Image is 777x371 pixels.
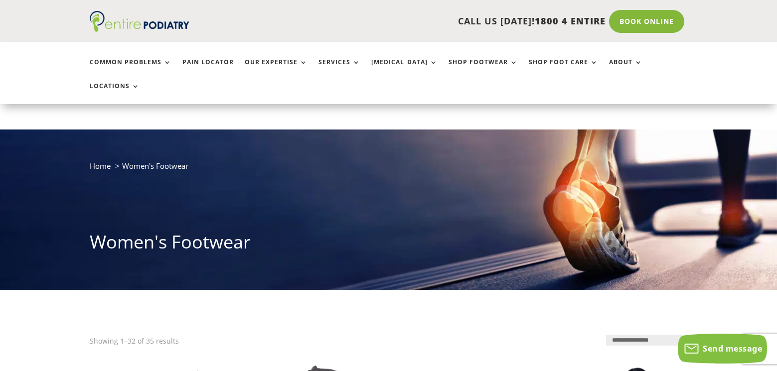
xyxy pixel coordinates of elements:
[90,161,111,171] a: Home
[90,159,688,180] nav: breadcrumb
[371,59,438,80] a: [MEDICAL_DATA]
[606,335,688,346] select: Shop order
[529,59,598,80] a: Shop Foot Care
[678,334,767,364] button: Send message
[90,11,189,32] img: logo (1)
[90,24,189,34] a: Entire Podiatry
[90,335,179,348] p: Showing 1–32 of 35 results
[90,230,688,259] h1: Women's Footwear
[318,59,360,80] a: Services
[703,343,762,354] span: Send message
[90,83,140,104] a: Locations
[245,59,308,80] a: Our Expertise
[182,59,234,80] a: Pain Locator
[609,59,642,80] a: About
[90,59,171,80] a: Common Problems
[122,161,188,171] span: Women's Footwear
[228,15,606,28] p: CALL US [DATE]!
[609,10,684,33] a: Book Online
[535,15,606,27] span: 1800 4 ENTIRE
[449,59,518,80] a: Shop Footwear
